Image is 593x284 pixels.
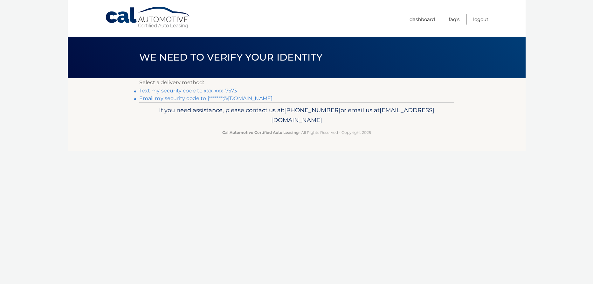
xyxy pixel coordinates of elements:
[139,78,454,87] p: Select a delivery method:
[139,88,237,94] a: Text my security code to xxx-xxx-7573
[284,106,341,114] span: [PHONE_NUMBER]
[143,105,450,126] p: If you need assistance, please contact us at: or email us at
[473,14,488,25] a: Logout
[449,14,459,25] a: FAQ's
[222,130,299,135] strong: Cal Automotive Certified Auto Leasing
[410,14,435,25] a: Dashboard
[105,6,191,29] a: Cal Automotive
[139,95,273,101] a: Email my security code to j*******@[DOMAIN_NAME]
[139,51,323,63] span: We need to verify your identity
[143,129,450,136] p: - All Rights Reserved - Copyright 2025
